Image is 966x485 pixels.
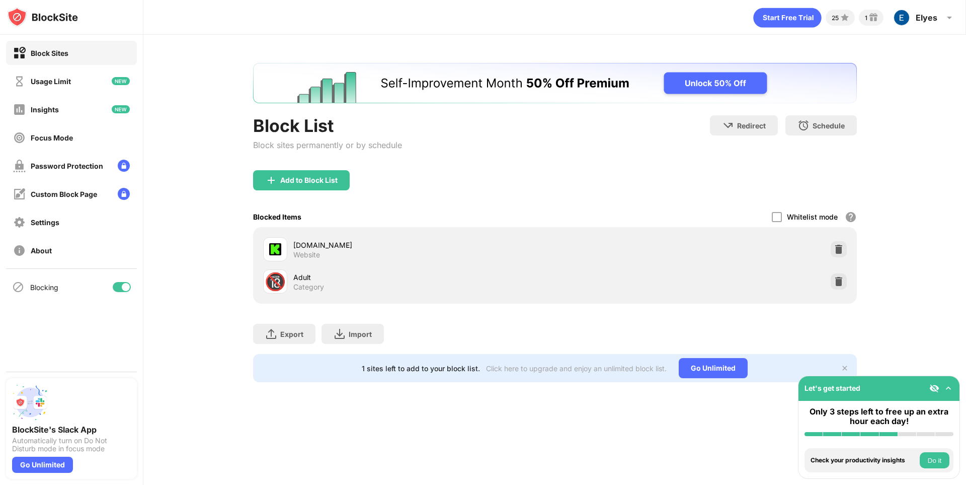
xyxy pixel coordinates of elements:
img: block-on.svg [13,47,26,59]
div: Let's get started [804,384,860,392]
img: favicons [269,243,281,255]
img: about-off.svg [13,244,26,257]
div: Redirect [737,121,766,130]
div: Export [280,330,303,338]
div: Add to Block List [280,176,338,184]
div: Website [293,250,320,259]
img: new-icon.svg [112,77,130,85]
div: Block List [253,115,402,136]
img: customize-block-page-off.svg [13,188,26,200]
div: Import [349,330,372,338]
div: Only 3 steps left to free up an extra hour each day! [804,407,953,426]
img: lock-menu.svg [118,160,130,172]
img: x-button.svg [841,364,849,372]
div: 1 [865,14,867,22]
div: Go Unlimited [679,358,748,378]
img: lock-menu.svg [118,188,130,200]
div: Automatically turn on Do Not Disturb mode in focus mode [12,437,131,453]
button: Do it [920,452,949,468]
div: Custom Block Page [31,190,97,198]
div: Password Protection [31,162,103,170]
div: BlockSite's Slack App [12,425,131,435]
div: Whitelist mode [787,213,838,221]
img: points-small.svg [839,12,851,24]
div: Category [293,283,324,292]
div: Blocked Items [253,213,301,221]
iframe: Banner [253,63,857,103]
div: Check your productivity insights [811,457,917,464]
div: Block Sites [31,49,68,57]
img: blocking-icon.svg [12,281,24,293]
img: reward-small.svg [867,12,879,24]
img: password-protection-off.svg [13,160,26,172]
div: Schedule [813,121,845,130]
div: animation [753,8,822,28]
img: insights-off.svg [13,103,26,116]
img: new-icon.svg [112,105,130,113]
img: omni-setup-toggle.svg [943,383,953,393]
div: Settings [31,218,59,227]
div: About [31,246,52,255]
div: Go Unlimited [12,457,73,473]
img: ACg8ocKLXbnt05hH07Ot-UDMGRz276mNLdw9EdZFUEX_8DZ820yAcw=s96-c [894,10,910,26]
div: Block sites permanently or by schedule [253,140,402,150]
div: Blocking [30,283,58,292]
img: time-usage-off.svg [13,75,26,88]
div: Usage Limit [31,77,71,86]
img: logo-blocksite.svg [7,7,78,27]
div: 🔞 [265,271,286,292]
div: Focus Mode [31,133,73,142]
div: Click here to upgrade and enjoy an unlimited block list. [486,364,667,373]
img: focus-off.svg [13,131,26,144]
div: Insights [31,105,59,114]
div: Elyes [916,13,937,23]
img: eye-not-visible.svg [929,383,939,393]
div: Adult [293,272,555,283]
div: 1 sites left to add to your block list. [362,364,480,373]
div: [DOMAIN_NAME] [293,240,555,250]
img: push-slack.svg [12,384,48,421]
img: settings-off.svg [13,216,26,229]
div: 25 [832,14,839,22]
